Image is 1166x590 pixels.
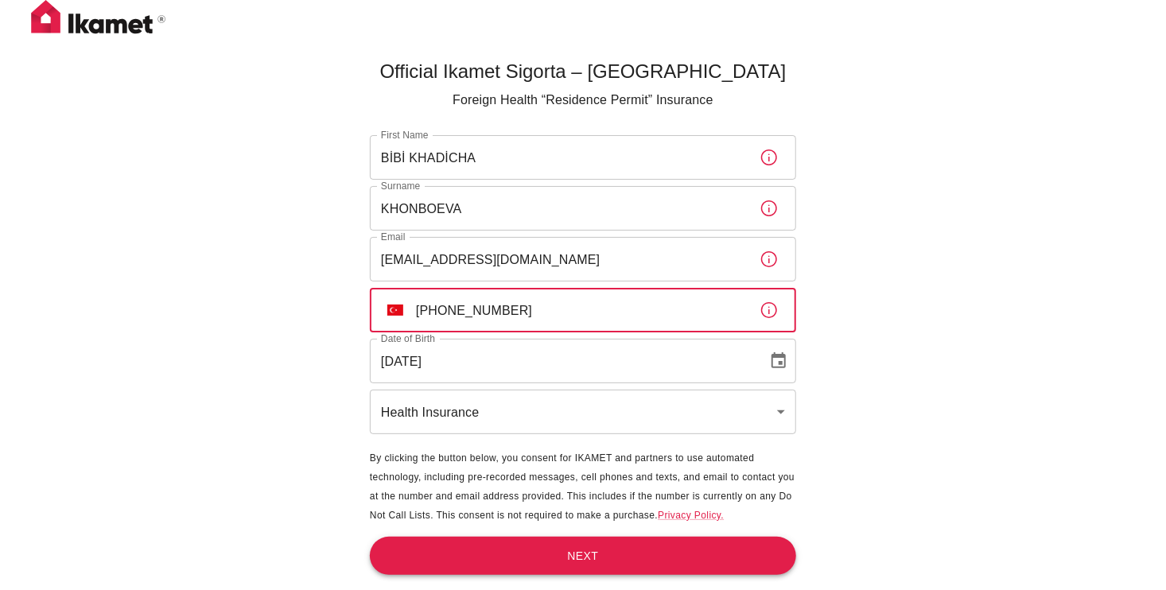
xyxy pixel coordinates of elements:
button: Next [370,537,796,576]
span: By clicking the button below, you consent for IKAMET and partners to use automated technology, in... [370,452,795,521]
button: Choose date, selected date is May 28, 2003 [763,345,795,377]
input: DD/MM/YYYY [370,339,756,383]
img: unknown [387,305,403,316]
label: Surname [381,179,420,192]
label: First Name [381,128,429,142]
label: Email [381,230,406,243]
div: Health Insurance [370,390,796,434]
p: Foreign Health “Residence Permit” Insurance [370,91,796,110]
button: Select country [381,296,410,324]
a: Privacy Policy. [658,510,724,521]
label: Date of Birth [381,332,435,345]
h5: Official Ikamet Sigorta – [GEOGRAPHIC_DATA] [370,59,796,84]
